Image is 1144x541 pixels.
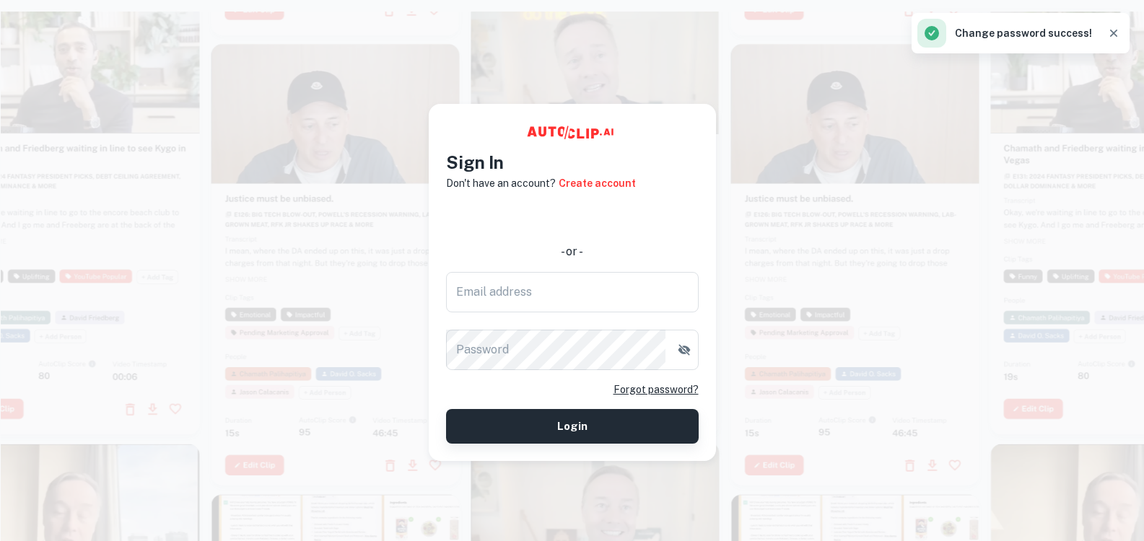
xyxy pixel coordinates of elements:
p: Don't have an account? [446,175,556,191]
div: - or - [446,243,699,260]
button: Login [446,409,699,444]
iframe: Sign in with Google Button [439,201,706,233]
div: Change password success! [917,19,1092,48]
a: Forgot password? [614,382,699,397]
h4: Sign In [446,149,699,175]
a: Create account [559,175,636,191]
